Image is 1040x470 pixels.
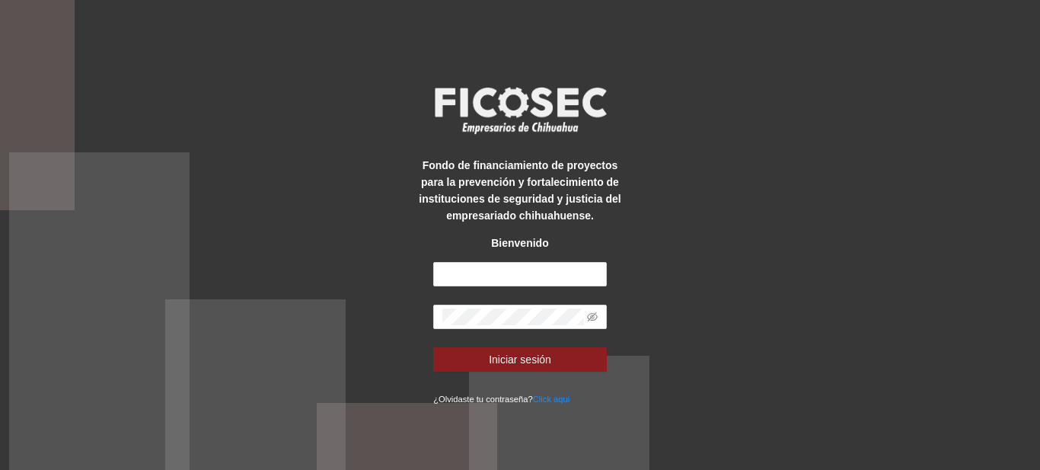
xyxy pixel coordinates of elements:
[489,351,551,368] span: Iniciar sesión
[433,395,569,404] small: ¿Olvidaste tu contraseña?
[533,395,570,404] a: Click aqui
[425,82,615,139] img: logo
[587,312,598,322] span: eye-invisible
[419,159,620,222] strong: Fondo de financiamiento de proyectos para la prevención y fortalecimiento de instituciones de seg...
[491,237,548,249] strong: Bienvenido
[433,347,607,372] button: Iniciar sesión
